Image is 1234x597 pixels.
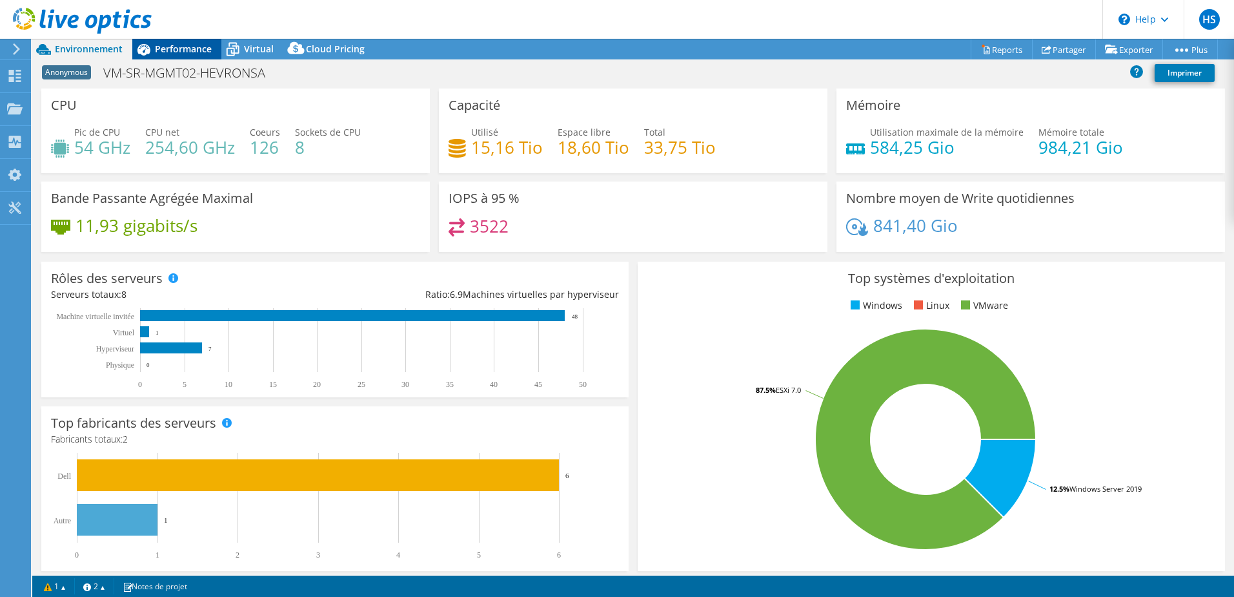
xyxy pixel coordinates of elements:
[138,380,142,389] text: 0
[870,126,1024,138] span: Utilisation maximale de la mémoire
[57,472,71,481] text: Dell
[1095,39,1163,59] a: Exporter
[156,330,159,336] text: 1
[846,191,1075,205] h3: Nombre moyen de Write quotidiennes
[106,361,134,370] text: Physique
[358,380,365,389] text: 25
[113,328,135,337] text: Virtuel
[971,39,1033,59] a: Reports
[335,288,619,302] div: Ratio: Machines virtuelles par hyperviseur
[306,43,365,55] span: Cloud Pricing
[145,140,235,154] h4: 254,60 GHz
[958,298,1008,313] li: VMware
[74,578,114,594] a: 2
[450,288,463,300] span: 6.9
[76,218,197,233] h4: 11,93 gigabits/s
[396,550,400,560] text: 4
[565,472,569,479] text: 6
[470,219,509,233] h4: 3522
[313,380,321,389] text: 20
[558,140,629,154] h4: 18,60 Tio
[446,380,454,389] text: 35
[51,98,77,112] h3: CPU
[74,140,130,154] h4: 54 GHz
[1038,126,1104,138] span: Mémoire totale
[449,191,520,205] h3: IOPS à 95 %
[56,312,134,321] tspan: Machine virtuelle invitée
[911,298,949,313] li: Linux
[1199,9,1220,30] span: HS
[401,380,409,389] text: 30
[51,432,619,446] h4: Fabricants totaux:
[51,416,216,430] h3: Top fabricants des serveurs
[42,65,91,79] span: Anonymous
[477,550,481,560] text: 5
[123,433,128,445] span: 2
[236,550,239,560] text: 2
[644,140,716,154] h4: 33,75 Tio
[250,140,280,154] h4: 126
[1155,64,1215,82] a: Imprimer
[471,140,543,154] h4: 15,16 Tio
[1069,484,1142,494] tspan: Windows Server 2019
[847,298,902,313] li: Windows
[316,550,320,560] text: 3
[97,66,285,80] h1: VM-SR-MGMT02-HEVRONSA
[846,98,900,112] h3: Mémoire
[145,126,179,138] span: CPU net
[1032,39,1096,59] a: Partager
[225,380,232,389] text: 10
[121,288,126,300] span: 8
[51,288,335,302] div: Serveurs totaux:
[164,516,168,524] text: 1
[55,43,123,55] span: Environnement
[1038,140,1123,154] h4: 984,21 Gio
[51,191,253,205] h3: Bande Passante Agrégée Maximal
[155,43,212,55] span: Performance
[35,578,75,594] a: 1
[873,218,958,233] h4: 841,40 Gio
[572,313,578,320] text: 48
[558,126,611,138] span: Espace libre
[534,380,542,389] text: 45
[51,271,163,286] h3: Rôles des serveurs
[579,380,587,389] text: 50
[54,516,71,525] text: Autre
[250,126,280,138] span: Coeurs
[295,126,361,138] span: Sockets de CPU
[114,578,196,594] a: Notes de projet
[647,271,1215,286] h3: Top systèmes d'exploitation
[1118,14,1130,25] svg: \n
[208,346,212,352] text: 7
[870,140,1024,154] h4: 584,25 Gio
[1049,484,1069,494] tspan: 12.5%
[183,380,187,389] text: 5
[1162,39,1218,59] a: Plus
[557,550,561,560] text: 6
[156,550,159,560] text: 1
[449,98,500,112] h3: Capacité
[776,385,801,395] tspan: ESXi 7.0
[471,126,498,138] span: Utilisé
[75,550,79,560] text: 0
[490,380,498,389] text: 40
[644,126,665,138] span: Total
[74,126,120,138] span: Pic de CPU
[244,43,274,55] span: Virtual
[147,362,150,368] text: 0
[96,344,134,353] text: Hyperviseur
[756,385,776,395] tspan: 87.5%
[295,140,361,154] h4: 8
[269,380,277,389] text: 15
